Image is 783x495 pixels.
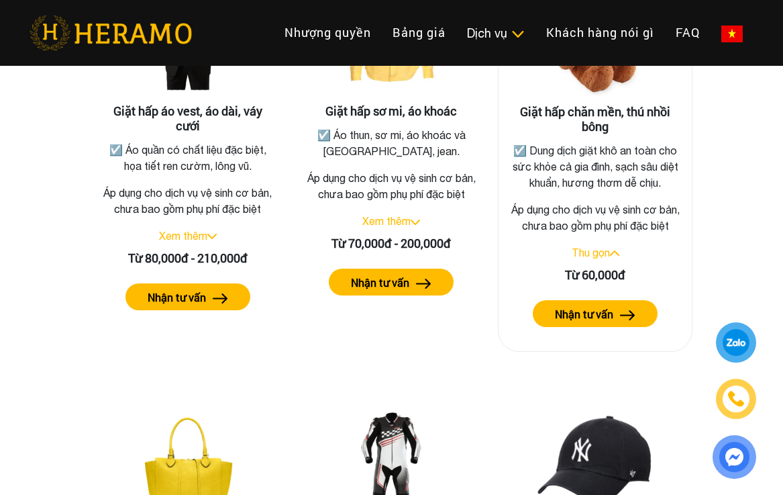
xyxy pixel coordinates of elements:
img: arrow_down.svg [411,220,420,225]
img: arrow [416,279,431,289]
p: ☑️ Áo thun, sơ mi, áo khoác và [GEOGRAPHIC_DATA], jean. [308,127,476,159]
a: Xem thêm [159,230,207,242]
label: Nhận tư vấn [351,275,409,291]
button: Nhận tư vấn [329,269,454,296]
button: Nhận tư vấn [125,283,250,310]
p: Áp dụng cho dịch vụ vệ sinh cơ bản, chưa bao gồm phụ phí đặc biệt [101,185,274,217]
img: arrow_up.svg [610,251,619,256]
a: Nhận tư vấn arrow [101,283,274,310]
div: Dịch vụ [467,24,525,42]
button: Nhận tư vấn [533,300,658,327]
h3: Giặt hấp sơ mi, áo khoác [305,104,478,119]
div: Từ 70,000đ - 200,000đ [305,234,478,253]
div: Từ 60,000đ [509,266,681,284]
img: vn-flag.png [721,26,743,42]
a: Thu gọn [572,246,610,259]
a: Nhận tư vấn arrow [509,300,681,327]
img: arrow [620,310,635,320]
a: phone-icon [716,379,756,419]
h3: Giặt hấp áo vest, áo dài, váy cưới [101,104,274,133]
img: heramo-logo.png [30,15,192,50]
h3: Giặt hấp chăn mền, thú nhồi bông [509,105,681,134]
label: Nhận tư vấn [555,306,613,322]
img: arrow [213,294,228,304]
a: Bảng giá [382,18,456,47]
img: phone-icon [728,391,744,407]
p: ☑️ Áo quần có chất liệu đặc biệt, họa tiết ren cườm, lông vũ. [104,142,272,174]
p: Áp dụng cho dịch vụ vệ sinh cơ bản, chưa bao gồm phụ phí đặc biệt [305,170,478,202]
div: Từ 80,000đ - 210,000đ [101,249,274,267]
p: ☑️ Dung dịch giặt khô an toàn cho sức khỏe cả gia đình, sạch sâu diệt khuẩn, hương thơm dễ chịu. [512,142,678,191]
a: Nhượng quyền [274,18,382,47]
label: Nhận tư vấn [148,289,206,306]
a: Nhận tư vấn arrow [305,269,478,296]
a: Xem thêm [362,215,411,227]
p: Áp dụng cho dịch vụ vệ sinh cơ bản, chưa bao gồm phụ phí đặc biệt [509,201,681,234]
a: FAQ [665,18,711,47]
img: arrow_down.svg [207,234,217,239]
a: Khách hàng nói gì [535,18,665,47]
img: subToggleIcon [511,28,525,41]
